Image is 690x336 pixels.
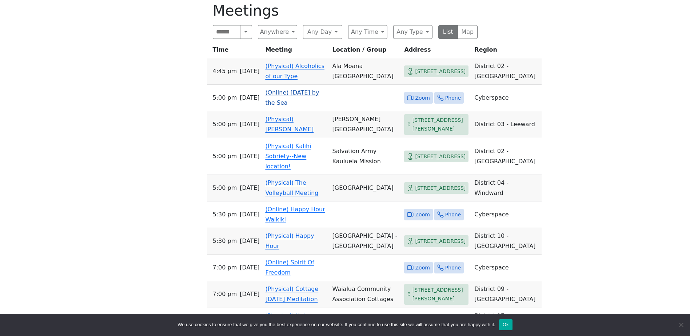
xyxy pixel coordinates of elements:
span: [DATE] [240,151,259,161]
td: [GEOGRAPHIC_DATA] [330,175,402,201]
th: Meeting [262,45,329,58]
a: (Online) Happy Hour Waikiki [265,206,325,223]
th: Address [401,45,471,58]
td: [GEOGRAPHIC_DATA] - [GEOGRAPHIC_DATA] [330,228,402,255]
a: (Physical) Alcoholics of our Type [265,63,324,80]
span: No [677,321,685,328]
span: [DATE] [240,263,259,273]
button: Any Time [348,25,387,39]
span: [STREET_ADDRESS] [415,152,466,161]
a: (Physical) Kalihi Sobriety--New location! [265,143,311,170]
span: [STREET_ADDRESS] [415,67,466,76]
span: Phone [445,263,461,272]
th: Region [471,45,541,58]
button: Map [458,25,478,39]
span: [STREET_ADDRESS][PERSON_NAME] [412,116,466,133]
th: Time [207,45,263,58]
button: List [438,25,458,39]
button: Any Type [393,25,432,39]
td: [PERSON_NAME][GEOGRAPHIC_DATA] [330,111,402,138]
span: [DATE] [240,209,259,220]
span: Phone [445,210,461,219]
span: Zoom [415,263,430,272]
span: Zoom [415,93,430,103]
span: 5:00 PM [213,151,237,161]
span: 4:45 PM [213,66,237,76]
td: District 02 - [GEOGRAPHIC_DATA] [471,138,541,175]
a: (Physical) Hokey Pokey [265,312,313,329]
td: Cyberspace [471,201,541,228]
td: District 03 - Leeward [471,111,541,138]
span: [DATE] [240,119,259,129]
a: (Online) Spirit Of Freedom [265,259,314,276]
span: Phone [445,93,461,103]
a: (Physical) Cottage [DATE] Meditation [265,285,318,303]
td: Cyberspace [471,85,541,111]
td: District 04 - Windward [471,175,541,201]
a: (Physical) Happy Hour [265,232,314,249]
td: District 09 - [GEOGRAPHIC_DATA] [471,281,541,308]
span: 5:00 PM [213,119,237,129]
span: [STREET_ADDRESS][PERSON_NAME] [412,285,466,303]
span: 5:30 PM [213,209,237,220]
span: 5:00 PM [213,93,237,103]
td: Waialua Community Association Cottages [330,281,402,308]
span: 7:00 PM [213,263,237,273]
button: Any Day [303,25,342,39]
td: District 17 - [GEOGRAPHIC_DATA] [471,308,541,335]
span: [DATE] [240,93,259,103]
td: District 10 - [GEOGRAPHIC_DATA] [471,228,541,255]
button: Anywhere [258,25,297,39]
span: Zoom [415,210,430,219]
button: Ok [499,319,512,330]
h1: Meetings [213,2,478,19]
span: [DATE] [240,183,259,193]
td: Ala Moana [GEOGRAPHIC_DATA] [330,58,402,85]
span: [DATE] [240,289,259,299]
td: [GEOGRAPHIC_DATA] [330,308,402,335]
button: Search [240,25,252,39]
a: (Online) [DATE] by the Sea [265,89,319,106]
span: 5:00 PM [213,183,237,193]
span: [DATE] [240,66,259,76]
th: Location / Group [330,45,402,58]
td: District 02 - [GEOGRAPHIC_DATA] [471,58,541,85]
td: Salvation Army Kauluela Mission [330,138,402,175]
span: [DATE] [240,236,259,246]
span: [STREET_ADDRESS] [415,237,466,246]
span: 5:30 PM [213,236,237,246]
span: 7:00 PM [213,289,237,299]
a: (Physical) The Volleyball Meeting [265,179,318,196]
a: (Physical) [PERSON_NAME] [265,116,314,133]
span: [STREET_ADDRESS] [415,184,466,193]
span: We use cookies to ensure that we give you the best experience on our website. If you continue to ... [178,321,495,328]
input: Search [213,25,241,39]
td: Cyberspace [471,255,541,281]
